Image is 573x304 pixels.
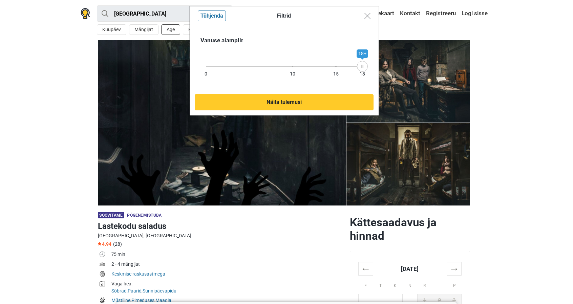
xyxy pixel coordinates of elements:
button: Close modal [361,9,374,22]
button: Tühjenda [198,10,226,21]
div: Vanuse alampiir [200,36,368,45]
div: Filtrid [195,12,373,20]
span: 18+ [358,51,366,56]
img: Close modal [364,13,370,19]
div: 0 [205,70,207,78]
div: 15 [333,70,339,78]
div: 18 [360,70,365,78]
button: Näita tulemusi [195,94,374,110]
div: 10 [290,70,295,78]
